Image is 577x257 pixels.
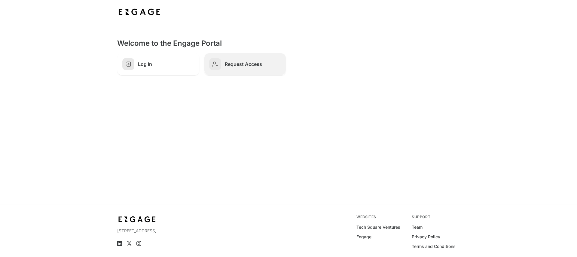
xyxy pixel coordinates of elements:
[356,234,371,240] a: Engage
[127,241,132,246] a: X (Twitter)
[117,241,221,246] ul: Social media
[117,39,460,48] h2: Welcome to the Engage Portal
[117,53,199,75] a: Log In
[117,215,157,224] img: bdf1fb74-1727-4ba0-a5bd-bc74ae9fc70b.jpeg
[138,61,194,67] h2: Log In
[117,7,162,17] img: bdf1fb74-1727-4ba0-a5bd-bc74ae9fc70b.jpeg
[225,61,281,67] h2: Request Access
[204,53,286,75] a: Request Access
[412,224,423,230] a: Team
[412,215,460,219] div: Support
[136,241,141,246] a: Instagram
[412,234,440,240] a: Privacy Policy
[412,243,456,249] a: Terms and Conditions
[356,215,405,219] div: Websites
[117,228,221,234] p: [STREET_ADDRESS]
[356,224,400,230] a: Tech Square Ventures
[117,241,122,246] a: LinkedIn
